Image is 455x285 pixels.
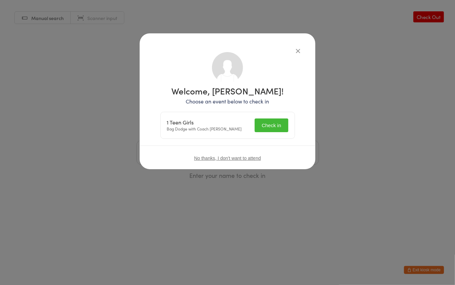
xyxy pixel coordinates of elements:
img: no_photo.png [212,52,243,83]
button: No thanks, I don't want to attend [194,156,261,161]
h1: Welcome, [PERSON_NAME]! [160,86,295,95]
button: Check in [255,118,288,132]
div: 1 Teen Girls [167,119,242,125]
p: Choose an event below to check in [160,97,295,105]
div: Bag Dodge with Coach [PERSON_NAME] [167,119,242,132]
